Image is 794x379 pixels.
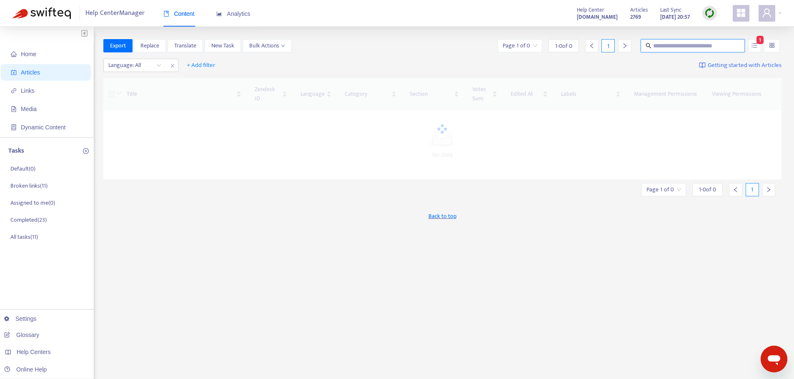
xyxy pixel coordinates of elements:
[708,61,781,70] span: Getting started with Articles
[21,69,40,76] span: Articles
[601,39,615,52] div: 1
[21,106,37,112] span: Media
[766,187,771,193] span: right
[630,5,648,15] span: Articles
[168,39,203,52] button: Translate
[281,44,285,48] span: down
[762,8,772,18] span: user
[180,59,222,72] button: + Add filter
[699,185,716,194] span: 1 - 0 of 0
[756,36,764,44] span: 1
[187,60,215,70] span: + Add filter
[134,39,166,52] button: Replace
[751,42,757,48] span: unordered-list
[733,187,739,193] span: left
[174,41,196,50] span: Translate
[761,346,787,372] iframe: Button to launch messaging window
[13,7,71,19] img: Swifteq
[110,41,126,50] span: Export
[4,366,47,373] a: Online Help
[11,88,17,94] span: link
[10,233,38,241] p: All tasks ( 11 )
[140,41,159,50] span: Replace
[249,41,285,50] span: Bulk Actions
[748,39,761,52] button: unordered-list
[243,39,292,52] button: Bulk Actionsdown
[17,349,51,355] span: Help Centers
[622,43,628,49] span: right
[736,8,746,18] span: appstore
[646,43,651,49] span: search
[103,39,133,52] button: Export
[163,10,195,17] span: Content
[10,164,35,173] p: Default ( 0 )
[21,87,35,94] span: Links
[211,41,234,50] span: New Task
[589,43,595,49] span: left
[577,5,604,15] span: Help Center
[85,5,145,21] span: Help Center Manager
[10,181,48,190] p: Broken links ( 11 )
[21,51,36,57] span: Home
[11,69,17,75] span: account-book
[10,216,47,224] p: Completed ( 23 )
[555,42,572,50] span: 1 - 0 of 0
[216,10,250,17] span: Analytics
[704,8,715,18] img: sync.dc5367851b00ba804db3.png
[699,59,781,72] a: Getting started with Articles
[11,124,17,130] span: container
[4,315,37,322] a: Settings
[630,12,641,22] strong: 2769
[21,124,65,131] span: Dynamic Content
[746,183,759,196] div: 1
[11,51,17,57] span: home
[163,11,169,17] span: book
[167,61,178,71] span: close
[8,146,24,156] p: Tasks
[216,11,222,17] span: area-chart
[660,12,690,22] strong: [DATE] 20:57
[577,12,618,22] a: [DOMAIN_NAME]
[699,62,706,69] img: image-link
[83,148,89,154] span: plus-circle
[660,5,681,15] span: Last Sync
[4,332,39,338] a: Glossary
[428,212,456,220] span: Back to top
[10,198,55,207] p: Assigned to me ( 0 )
[205,39,241,52] button: New Task
[11,106,17,112] span: file-image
